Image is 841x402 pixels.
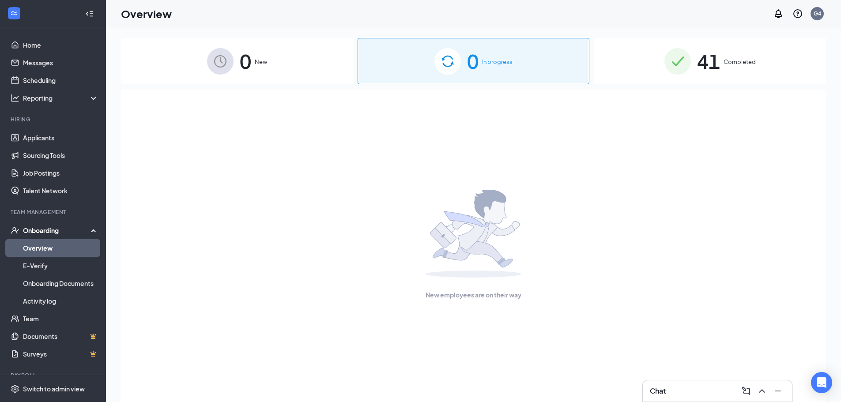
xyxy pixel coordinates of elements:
[482,57,513,66] span: In progress
[739,384,753,398] button: ComposeMessage
[23,239,98,257] a: Overview
[23,384,85,393] div: Switch to admin view
[11,116,97,123] div: Hiring
[757,386,767,396] svg: ChevronUp
[773,8,784,19] svg: Notifications
[697,46,720,76] span: 41
[11,372,97,379] div: Payroll
[741,386,751,396] svg: ComposeMessage
[11,208,97,216] div: Team Management
[426,290,521,300] span: New employees are on their way
[23,345,98,363] a: SurveysCrown
[792,8,803,19] svg: QuestionInfo
[773,386,783,396] svg: Minimize
[10,9,19,18] svg: WorkstreamLogo
[23,71,98,89] a: Scheduling
[467,46,479,76] span: 0
[23,36,98,54] a: Home
[85,9,94,18] svg: Collapse
[724,57,756,66] span: Completed
[23,226,91,235] div: Onboarding
[650,386,666,396] h3: Chat
[23,327,98,345] a: DocumentsCrown
[255,57,267,66] span: New
[771,384,785,398] button: Minimize
[23,54,98,71] a: Messages
[23,94,99,102] div: Reporting
[23,164,98,182] a: Job Postings
[11,226,19,235] svg: UserCheck
[240,46,251,76] span: 0
[23,147,98,164] a: Sourcing Tools
[811,372,832,393] div: Open Intercom Messenger
[755,384,769,398] button: ChevronUp
[23,257,98,274] a: E-Verify
[814,10,821,17] div: G4
[23,182,98,199] a: Talent Network
[11,384,19,393] svg: Settings
[121,6,172,21] h1: Overview
[23,310,98,327] a: Team
[23,274,98,292] a: Onboarding Documents
[11,94,19,102] svg: Analysis
[23,292,98,310] a: Activity log
[23,129,98,147] a: Applicants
